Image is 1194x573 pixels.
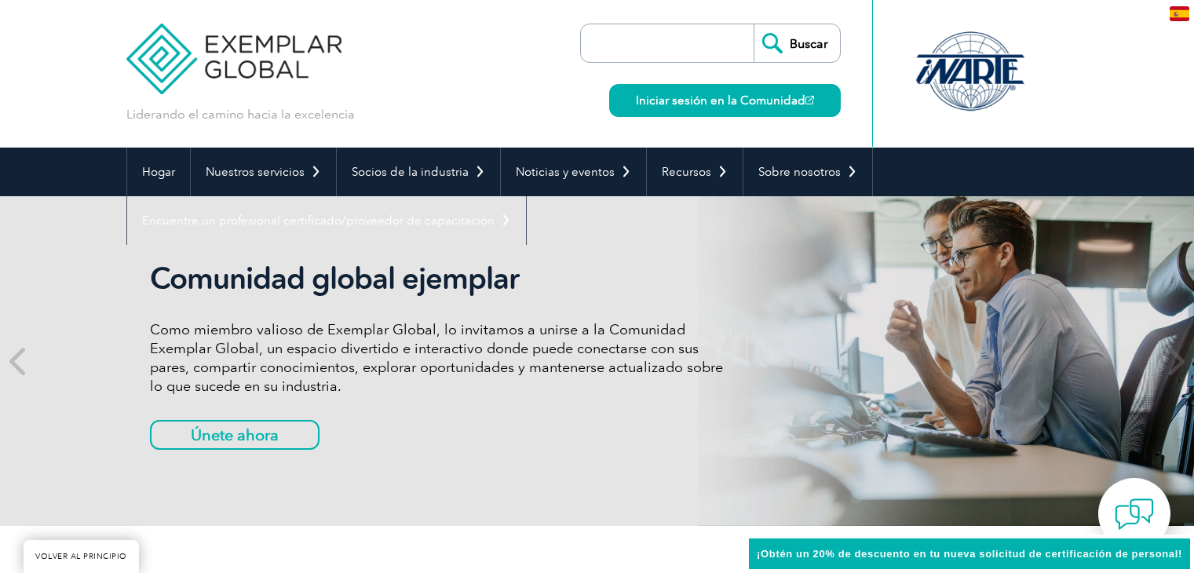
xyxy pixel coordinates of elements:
a: Iniciar sesión en la Comunidad [609,84,841,117]
a: Hogar [127,148,190,196]
img: es [1170,6,1189,21]
a: Recursos [647,148,743,196]
a: Sobre nosotros [743,148,872,196]
a: Socios de la industria [337,148,500,196]
a: Noticias y eventos [501,148,646,196]
font: Nuestros servicios [206,165,305,179]
font: Socios de la industria [352,165,469,179]
font: Iniciar sesión en la Comunidad [636,93,805,108]
a: Nuestros servicios [191,148,336,196]
font: Recursos [662,165,711,179]
a: Encuentre un profesional certificado/proveedor de capacitación [127,196,526,245]
font: Encuentre un profesional certificado/proveedor de capacitación [142,214,495,228]
font: ¡Obtén un 20% de descuento en tu nueva solicitud de certificación de personal! [757,548,1182,560]
font: Hogar [142,165,175,179]
img: open_square.png [805,96,814,104]
font: Noticias y eventos [516,165,615,179]
font: VOLVER AL PRINCIPIO [35,552,127,561]
a: Únete ahora [150,420,319,450]
font: Sobre nosotros [758,165,841,179]
font: Liderando el camino hacia la excelencia [126,107,355,122]
font: Como miembro valioso de Exemplar Global, lo invitamos a unirse a la Comunidad Exemplar Global, un... [150,321,723,395]
a: VOLVER AL PRINCIPIO [24,540,139,573]
input: Buscar [754,24,840,62]
font: Únete ahora [191,425,279,444]
font: Comunidad global ejemplar [150,261,519,297]
img: contact-chat.png [1115,495,1154,534]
